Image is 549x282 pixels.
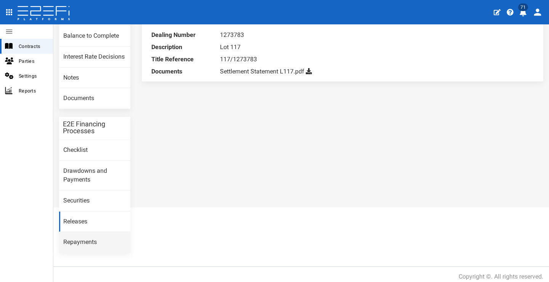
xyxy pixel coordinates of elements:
a: Settlement Statement L117.pdf [220,68,304,75]
div: Copyright ©. All rights reserved. [459,272,543,281]
dt: Title Reference [151,53,212,65]
a: Documents [59,88,130,109]
span: Settings [19,72,47,80]
dd: 117/1273783 [220,53,534,65]
span: Contracts [19,42,47,51]
dt: Description [151,41,212,53]
a: Releases [59,212,130,232]
a: Repayments [59,232,130,253]
span: Reports [19,86,47,95]
a: Notes [59,68,130,88]
a: Interest Rate Decisions [59,47,130,67]
a: Drawdowns and Payments [59,161,130,190]
span: Parties [19,57,47,65]
h3: E2E Financing Processes [63,121,127,134]
dt: Documents [151,65,212,78]
dd: Lot 117 [220,41,534,53]
a: Securities [59,191,130,211]
dt: Dealing Number [151,29,212,41]
a: Balance to Complete [59,26,130,46]
dd: 1273783 [220,29,534,41]
a: Checklist [59,140,130,161]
